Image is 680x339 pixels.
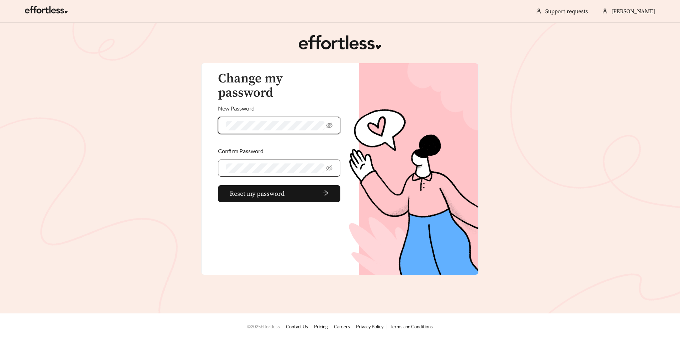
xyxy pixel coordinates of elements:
[286,324,308,329] a: Contact Us
[287,190,329,198] span: arrow-right
[326,122,333,129] span: eye-invisible
[226,163,325,173] input: Confirm Password
[326,165,333,171] span: eye-invisible
[218,185,340,202] button: Reset my passwordarrow-right
[218,100,255,117] label: New Password
[611,8,655,15] span: [PERSON_NAME]
[218,142,264,160] label: Confirm Password
[356,324,384,329] a: Privacy Policy
[218,72,340,100] h3: Change my password
[390,324,433,329] a: Terms and Conditions
[226,121,325,130] input: New Password
[247,324,280,329] span: © 2025 Effortless
[314,324,328,329] a: Pricing
[230,189,285,199] span: Reset my password
[545,8,588,15] a: Support requests
[334,324,350,329] a: Careers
